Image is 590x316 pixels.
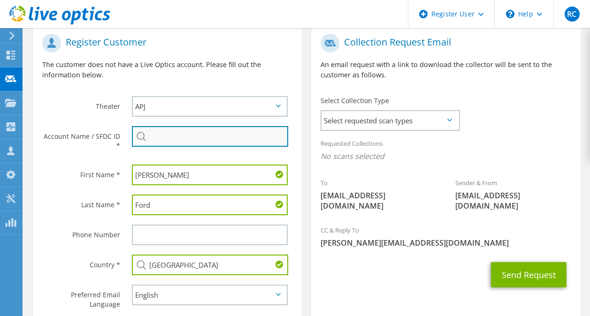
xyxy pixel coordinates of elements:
[42,255,120,270] label: Country *
[322,111,459,130] span: Select requested scan types
[321,238,571,248] span: [PERSON_NAME][EMAIL_ADDRESS][DOMAIN_NAME]
[446,173,581,216] div: Sender & From
[42,34,288,53] h1: Register Customer
[311,220,580,253] div: CC & Reply To
[42,285,120,309] label: Preferred Email Language
[321,151,571,161] span: No scans selected
[506,10,514,18] svg: \n
[321,96,389,105] label: Select Collection Type
[491,262,567,287] button: Send Request
[42,225,120,240] label: Phone Number
[42,60,292,80] p: The customer does not have a Live Optics account. Please fill out the information below.
[321,190,437,211] span: [EMAIL_ADDRESS][DOMAIN_NAME]
[565,7,580,22] span: RC
[42,165,120,180] label: First Name *
[42,96,120,111] label: Theater
[455,190,571,211] span: [EMAIL_ADDRESS][DOMAIN_NAME]
[321,34,566,53] h1: Collection Request Email
[42,195,120,210] label: Last Name *
[42,126,120,150] label: Account Name / SFDC ID *
[311,173,446,216] div: To
[321,60,571,80] p: An email request with a link to download the collector will be sent to the customer as follows.
[311,134,580,168] div: Requested Collections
